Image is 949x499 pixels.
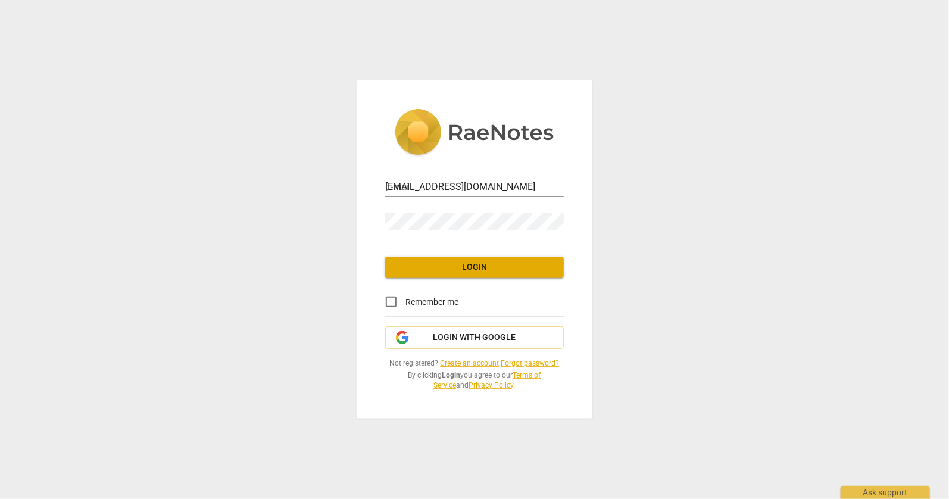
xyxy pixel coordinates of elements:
[395,109,554,158] img: 5ac2273c67554f335776073100b6d88f.svg
[385,358,564,369] span: Not registered? |
[441,359,500,367] a: Create an account
[385,326,564,349] button: Login with Google
[442,371,461,379] b: Login
[501,359,560,367] a: Forgot password?
[385,257,564,278] button: Login
[395,261,554,273] span: Login
[841,486,930,499] div: Ask support
[405,296,458,308] span: Remember me
[385,370,564,390] span: By clicking you agree to our and .
[469,381,514,389] a: Privacy Policy
[434,371,541,389] a: Terms of Service
[433,332,516,344] span: Login with Google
